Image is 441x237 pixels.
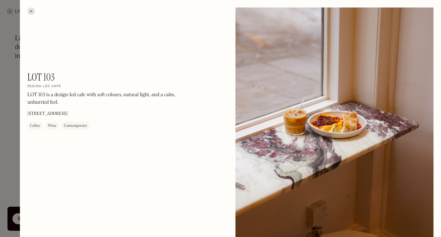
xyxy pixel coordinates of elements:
[30,123,40,129] div: Coffee
[27,91,196,106] p: LOT 103 is a design-led cafe with soft colours, natural light, and a calm, unhurried feel.
[64,123,87,129] div: Contemporary
[27,111,68,117] p: [STREET_ADDRESS]
[27,84,61,89] h2: Design-led cafe
[48,123,56,129] div: Wine
[27,71,55,83] h1: LOT 103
